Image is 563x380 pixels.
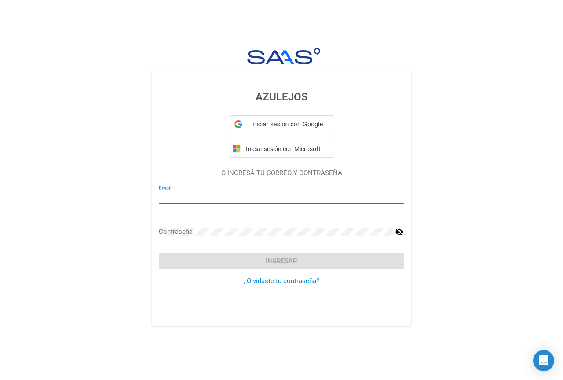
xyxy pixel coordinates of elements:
span: Iniciar sesión con Google [246,120,329,129]
h3: AZULEJOS [159,89,404,105]
a: ¿Olvidaste tu contraseña? [244,277,319,285]
span: Ingresar [266,257,297,265]
div: Iniciar sesión con Google [229,115,334,133]
p: O INGRESÁ TU CORREO Y CONTRASEÑA [159,168,404,178]
mat-icon: visibility_off [395,227,404,237]
span: Iniciar sesión con Microsoft [244,145,330,152]
button: Iniciar sesión con Microsoft [229,140,334,158]
button: Ingresar [159,253,404,269]
div: Open Intercom Messenger [533,350,554,371]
